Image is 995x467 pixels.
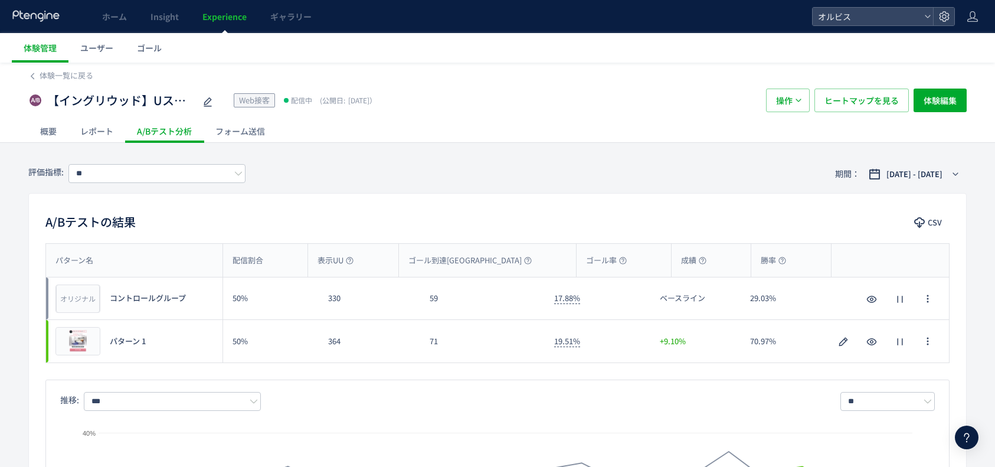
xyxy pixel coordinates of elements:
div: 330 [319,277,420,319]
span: CSV [928,213,942,232]
span: 配信中 [291,94,312,106]
button: CSV [908,213,950,232]
span: 勝率 [761,255,786,266]
span: [DATE] - [DATE] [886,168,942,180]
span: ヒートマップを見る [824,89,899,112]
div: 29.03% [741,277,831,319]
span: 【イングリウッド】Uスキンチェック検証 [47,92,195,109]
span: パターン名 [55,255,93,266]
span: 期間： [835,164,860,184]
button: 操作 [766,89,810,112]
span: [DATE]） [317,95,377,105]
span: 成績 [681,255,706,266]
span: パターン 1 [110,336,146,347]
span: ゴール率 [586,255,627,266]
div: 364 [319,320,420,363]
span: ホーム [102,11,127,22]
span: 表示UU [318,255,354,266]
span: 体験編集 [924,89,957,112]
span: オルビス [814,8,919,25]
div: 50% [223,320,319,363]
span: Web接客 [239,94,270,106]
div: 50% [223,277,319,319]
text: 40% [83,430,96,437]
button: 体験編集 [914,89,967,112]
span: ゴール到達[GEOGRAPHIC_DATA] [408,255,532,266]
span: +9.10% [660,336,686,347]
span: 17.88% [554,292,580,304]
span: ゴール [137,42,162,54]
div: 概要 [28,119,68,143]
button: ヒートマップを見る [814,89,909,112]
span: 推移: [60,394,79,406]
button: [DATE] - [DATE] [861,165,967,184]
span: 操作 [776,89,793,112]
span: ベースライン [660,293,705,304]
span: 19.51% [554,335,580,347]
span: 配信割合 [233,255,263,266]
div: フォーム送信 [204,119,277,143]
div: 70.97% [741,320,831,363]
div: A/Bテスト分析 [125,119,204,143]
span: ユーザー [80,42,113,54]
h2: A/Bテストの結果 [45,213,136,231]
span: コントロールグループ [110,293,186,304]
span: Experience [202,11,247,22]
div: 59 [420,277,545,319]
div: オリジナル [56,285,100,313]
span: Insight [150,11,179,22]
span: 評価指標: [28,166,64,178]
div: 71 [420,320,545,363]
span: (公開日: [320,95,345,105]
span: ギャラリー [270,11,312,22]
span: 体験一覧に戻る [40,70,93,81]
span: 体験管理 [24,42,57,54]
img: e5f90becee339bd2a60116b97cf621e21757669707593.png [58,330,97,352]
div: レポート [68,119,125,143]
